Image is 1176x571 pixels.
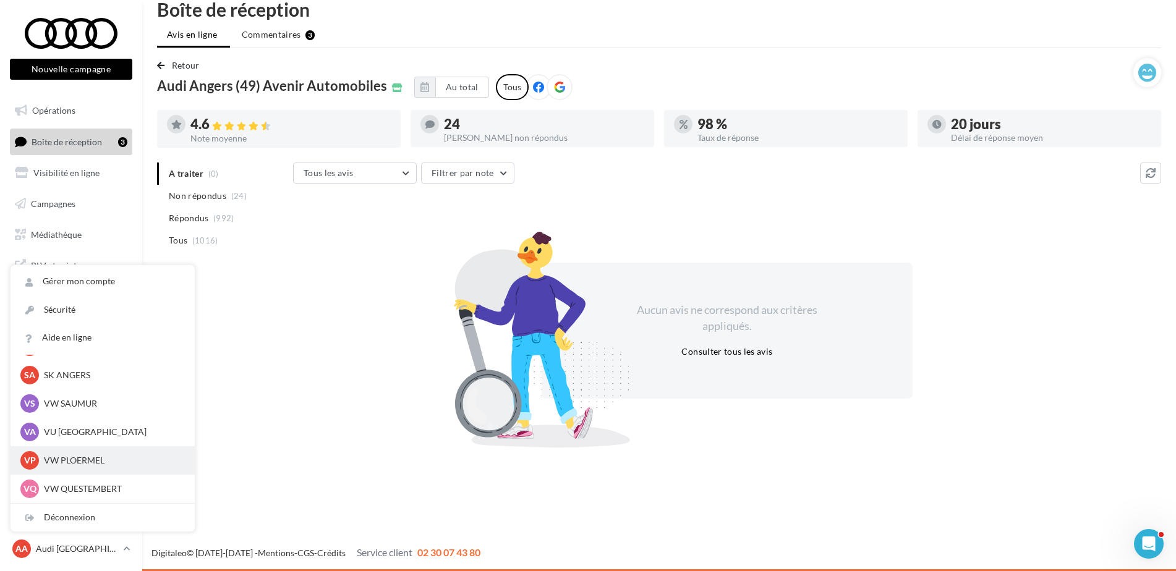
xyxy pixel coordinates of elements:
button: Au total [435,77,489,98]
span: VS [24,397,35,410]
span: VQ [23,483,36,495]
span: Répondus [169,212,209,224]
p: Audi [GEOGRAPHIC_DATA] [36,543,118,555]
div: Délai de réponse moyen [951,133,1151,142]
span: Retour [172,60,200,70]
span: © [DATE]-[DATE] - - - [151,548,480,558]
span: Tous [169,234,187,247]
button: Retour [157,58,205,73]
a: Aide en ligne [11,324,195,352]
span: VP [24,454,36,467]
a: PLV et print personnalisable [7,252,135,289]
span: Tous les avis [304,167,354,178]
div: [PERSON_NAME] non répondus [444,133,644,142]
button: Au total [414,77,489,98]
a: Mentions [258,548,294,558]
p: VW QUESTEMBERT [44,483,180,495]
div: 3 [305,30,315,40]
a: AA Audi [GEOGRAPHIC_DATA] [10,537,132,560]
a: Crédits [317,548,346,558]
span: SA [24,369,35,381]
span: VA [24,426,36,438]
a: CGS [297,548,314,558]
span: Opérations [32,105,75,116]
div: 20 jours [951,117,1151,131]
div: 3 [118,137,127,147]
p: VW SAUMUR [44,397,180,410]
div: 98 % [697,117,898,131]
div: Note moyenne [190,134,391,143]
button: Nouvelle campagne [10,59,132,80]
span: (24) [231,191,247,201]
a: Visibilité en ligne [7,160,135,186]
p: VW PLOERMEL [44,454,180,467]
span: Service client [357,546,412,558]
button: Tous les avis [293,163,417,184]
iframe: Intercom live chat [1134,529,1164,559]
div: Taux de réponse [697,133,898,142]
span: PLV et print personnalisable [31,257,127,284]
a: Digitaleo [151,548,187,558]
div: Tous [496,74,529,100]
span: Visibilité en ligne [33,167,100,178]
a: Opérations [7,98,135,124]
span: (1016) [192,235,218,245]
button: Consulter tous les avis [676,344,777,359]
span: Audi Angers (49) Avenir Automobiles [157,79,387,93]
p: VU [GEOGRAPHIC_DATA] [44,426,180,438]
span: Médiathèque [31,229,82,239]
a: Sécurité [11,296,195,324]
div: Déconnexion [11,504,195,531]
span: (992) [213,213,234,223]
span: Boîte de réception [32,136,102,146]
span: Commentaires [242,28,301,41]
span: Campagnes [31,198,75,209]
button: Filtrer par note [421,163,514,184]
div: Aucun avis ne correspond aux critères appliqués. [621,302,833,334]
div: 24 [444,117,644,131]
span: Non répondus [169,190,226,202]
span: AA [15,543,28,555]
div: 4.6 [190,117,391,132]
a: Médiathèque [7,222,135,248]
p: SK ANGERS [44,369,180,381]
a: Boîte de réception3 [7,129,135,155]
a: Campagnes [7,191,135,217]
a: Gérer mon compte [11,268,195,295]
span: 02 30 07 43 80 [417,546,480,558]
